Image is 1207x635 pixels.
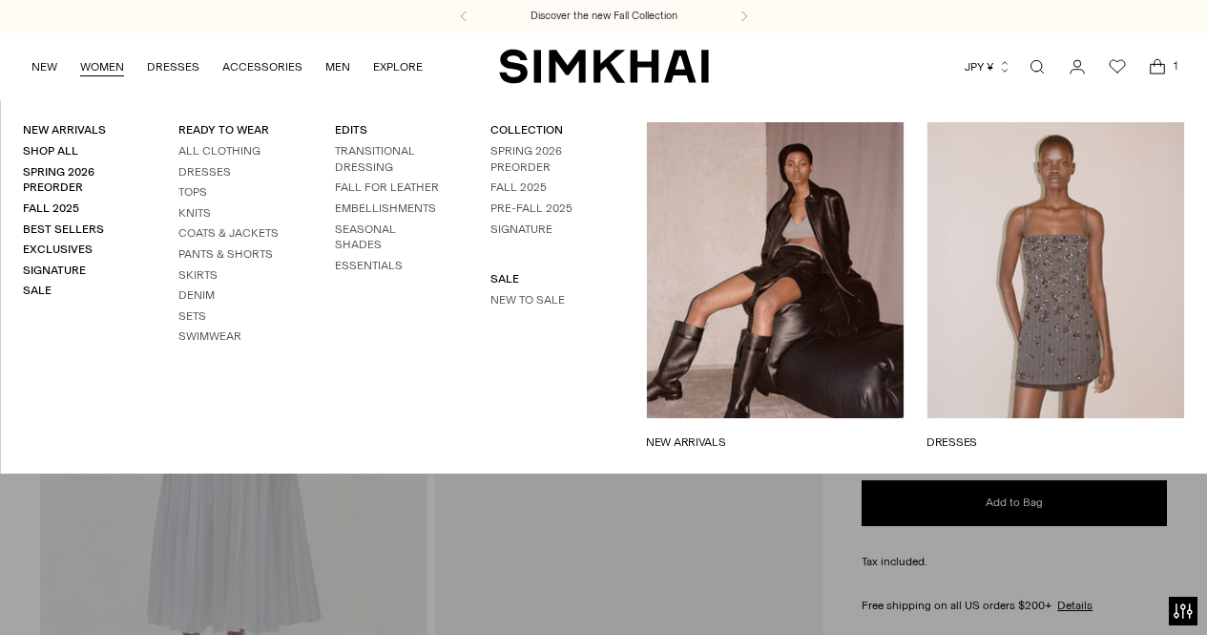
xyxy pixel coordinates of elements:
a: Go to the account page [1058,48,1096,86]
a: DRESSES [147,46,199,88]
a: Open search modal [1018,48,1056,86]
a: Wishlist [1098,48,1136,86]
a: ACCESSORIES [222,46,302,88]
span: 1 [1167,57,1184,74]
a: MEN [325,46,350,88]
a: WOMEN [80,46,124,88]
a: NEW [31,46,57,88]
a: SIMKHAI [499,48,709,85]
a: Discover the new Fall Collection [531,9,677,24]
a: Open cart modal [1138,48,1176,86]
a: EXPLORE [373,46,423,88]
button: JPY ¥ [965,46,1011,88]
